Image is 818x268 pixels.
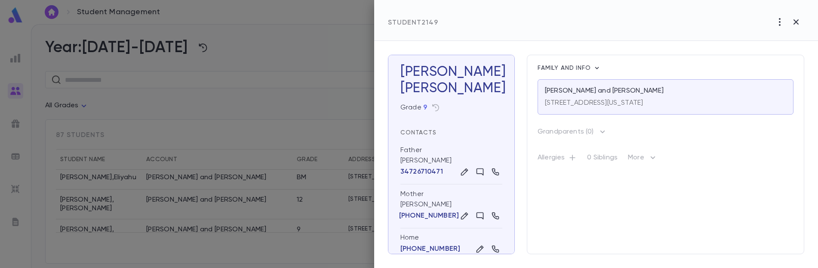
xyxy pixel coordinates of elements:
div: [PERSON_NAME] [400,140,502,184]
div: Father [400,146,422,155]
div: Home [400,234,502,242]
p: [PERSON_NAME] and [PERSON_NAME] [545,87,664,95]
p: 0 Siblings [587,153,618,165]
button: 9 [423,103,427,112]
button: [PHONE_NUMBER] [400,245,460,253]
p: [PHONE_NUMBER] [399,212,459,220]
div: Grade [400,103,427,112]
div: [PERSON_NAME] [400,80,502,97]
p: Allergies [538,153,577,165]
button: Grandparents (0) [538,125,607,139]
h3: [PERSON_NAME] [400,64,502,97]
p: [STREET_ADDRESS][US_STATE] [545,99,643,107]
button: [PHONE_NUMBER] [400,212,458,220]
p: Grandparents ( 0 ) [538,128,594,136]
p: More [628,153,658,166]
span: Student 2149 [388,19,438,26]
span: Contacts [400,130,437,136]
button: 34726710471 [400,168,443,176]
span: Family and info [538,65,593,71]
div: [PERSON_NAME] [400,184,502,228]
div: Mother [400,190,424,199]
